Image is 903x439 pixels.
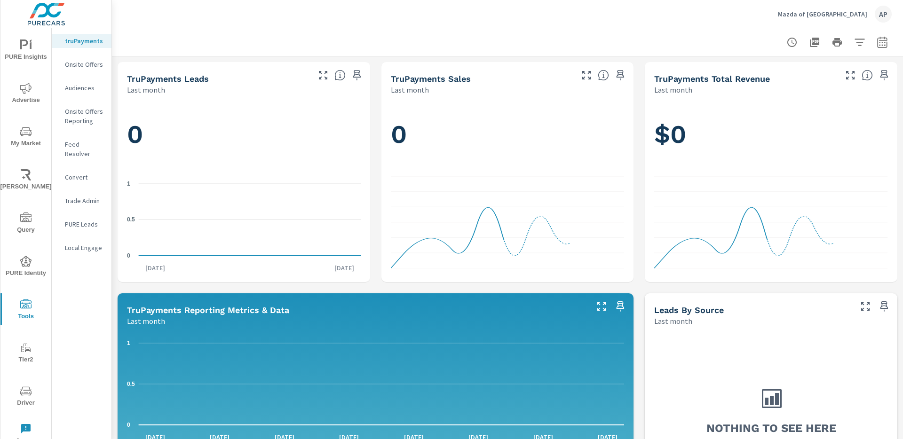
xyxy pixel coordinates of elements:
p: Mazda of [GEOGRAPHIC_DATA] [778,10,867,18]
button: Select Date Range [873,33,892,52]
text: 0 [127,422,130,428]
p: Audiences [65,83,104,93]
p: PURE Leads [65,219,104,229]
div: Onsite Offers Reporting [52,104,111,128]
p: Convert [65,172,104,182]
p: Last month [127,315,165,327]
h5: Leads By Source [654,305,724,315]
h5: truPayments Reporting Metrics & Data [127,305,289,315]
span: Save this to your personalized report [877,299,892,314]
span: Tools [3,299,48,322]
div: Audiences [52,81,111,95]
text: 0 [127,252,130,259]
span: [PERSON_NAME] [3,169,48,192]
p: Last month [127,84,165,95]
span: Driver [3,385,48,408]
p: Last month [391,84,429,95]
span: Tier2 [3,342,48,365]
p: Local Engage [65,243,104,252]
text: 0.5 [127,381,135,387]
h5: truPayments Sales [391,74,471,84]
span: Save this to your personalized report [877,68,892,83]
h1: $0 [654,118,888,150]
button: Make Fullscreen [316,68,331,83]
span: PURE Identity [3,256,48,279]
p: Onsite Offers [65,60,104,69]
p: [DATE] [139,263,172,273]
div: Feed Resolver [52,137,111,161]
div: truPayments [52,34,111,48]
p: Last month [654,315,692,327]
h3: Nothing to see here [706,420,836,436]
div: Onsite Offers [52,57,111,71]
text: 1 [127,340,130,346]
span: Total revenue from sales matched to a truPayments lead. [Source: This data is sourced from the de... [862,70,873,81]
p: Onsite Offers Reporting [65,107,104,125]
span: Save this to your personalized report [613,299,628,314]
span: PURE Insights [3,39,48,63]
h5: truPayments Leads [127,74,209,84]
span: Save this to your personalized report [349,68,364,83]
h5: truPayments Total Revenue [654,74,770,84]
span: The number of truPayments leads. [334,70,346,81]
span: Save this to your personalized report [613,68,628,83]
span: My Market [3,126,48,149]
p: Feed Resolver [65,140,104,158]
span: Query [3,212,48,235]
div: Local Engage [52,241,111,255]
text: 1 [127,180,130,187]
div: Convert [52,170,111,184]
button: Apply Filters [850,33,869,52]
h1: 0 [391,118,625,150]
text: 0.5 [127,216,135,223]
h1: 0 [127,118,361,150]
span: Number of sales matched to a truPayments lead. [Source: This data is sourced from the dealer's DM... [598,70,609,81]
p: [DATE] [328,263,361,273]
button: "Export Report to PDF" [805,33,824,52]
button: Make Fullscreen [843,68,858,83]
div: AP [875,6,892,23]
div: Trade Admin [52,194,111,208]
button: Make Fullscreen [579,68,594,83]
div: PURE Leads [52,217,111,231]
button: Make Fullscreen [858,299,873,314]
button: Make Fullscreen [594,299,609,314]
span: Advertise [3,83,48,106]
button: Print Report [828,33,847,52]
p: Last month [654,84,692,95]
p: Trade Admin [65,196,104,205]
p: truPayments [65,36,104,46]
